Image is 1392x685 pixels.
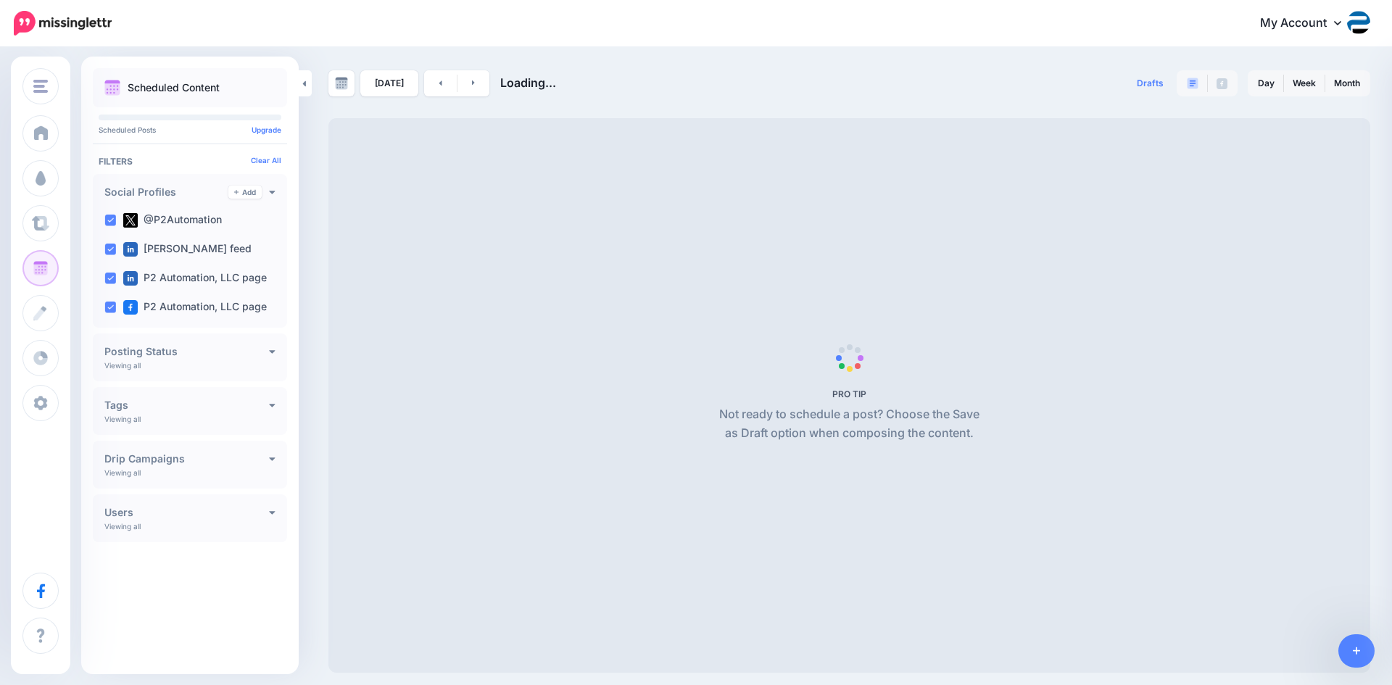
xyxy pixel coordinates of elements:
h4: Tags [104,400,269,410]
img: linkedin-square.png [123,271,138,286]
p: Viewing all [104,361,141,370]
h5: PRO TIP [713,389,985,399]
p: Scheduled Posts [99,126,281,133]
img: Missinglettr [14,11,112,36]
h4: Posting Status [104,346,269,357]
p: Not ready to schedule a post? Choose the Save as Draft option when composing the content. [713,405,985,443]
h4: Filters [99,156,281,167]
label: P2 Automation, LLC page [123,271,267,286]
label: P2 Automation, LLC page [123,300,267,315]
img: linkedin-square.png [123,242,138,257]
img: calendar-grey-darker.png [335,77,348,90]
a: Clear All [251,156,281,165]
a: My Account [1246,6,1370,41]
span: Loading... [500,75,556,90]
label: @P2Automation [123,213,222,228]
img: paragraph-boxed.png [1187,78,1198,89]
p: Viewing all [104,415,141,423]
a: Drafts [1128,70,1172,96]
p: Viewing all [104,468,141,477]
h4: Social Profiles [104,187,228,197]
img: calendar.png [104,80,120,96]
img: facebook-grey-square.png [1217,78,1227,89]
h4: Users [104,507,269,518]
img: facebook-square.png [123,300,138,315]
img: menu.png [33,80,48,93]
p: Viewing all [104,522,141,531]
a: Add [228,186,262,199]
a: Week [1284,72,1325,95]
a: Day [1249,72,1283,95]
a: Upgrade [252,125,281,134]
span: Drafts [1137,79,1164,88]
img: twitter-square.png [123,213,138,228]
a: Month [1325,72,1369,95]
h4: Drip Campaigns [104,454,269,464]
p: Scheduled Content [128,83,220,93]
label: [PERSON_NAME] feed [123,242,252,257]
a: [DATE] [360,70,418,96]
